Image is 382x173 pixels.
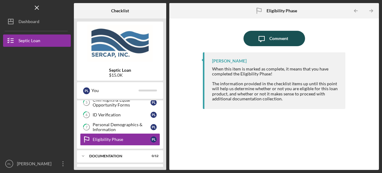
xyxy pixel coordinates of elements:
[89,154,143,158] div: Documentation
[86,113,88,117] tspan: 6
[80,96,160,109] a: 5Civil Rights & Equal Opportunity FormsPL
[93,137,151,142] div: Eligibility Phase
[15,158,55,171] div: [PERSON_NAME]
[93,122,151,132] div: Personal Demographics & Information
[109,68,131,73] b: Septic Loan
[91,85,139,96] div: You
[269,31,288,46] div: Comment
[151,99,157,106] div: P L
[3,158,71,170] button: PL[PERSON_NAME]
[86,125,88,129] tspan: 7
[83,87,90,94] div: P L
[151,124,157,130] div: P L
[212,58,247,63] div: [PERSON_NAME]
[77,25,163,62] img: Product logo
[7,162,11,166] text: PL
[18,15,39,29] div: Dashboard
[18,34,40,48] div: Septic Loan
[243,31,305,46] button: Comment
[93,112,151,117] div: ID Verification
[212,66,339,101] div: When this item is marked as complete, it means that you have completed the Eligibility Phase! The...
[3,34,71,47] button: Septic Loan
[80,133,160,146] a: Eligibility PhasePL
[111,8,129,13] b: Checklist
[151,136,157,143] div: P L
[147,154,159,158] div: 0 / 12
[109,73,131,78] div: $15.0K
[3,15,71,28] button: Dashboard
[267,8,297,13] b: Eligibility Phase
[86,101,87,105] tspan: 5
[93,98,151,107] div: Civil Rights & Equal Opportunity Forms
[80,121,160,133] a: 7Personal Demographics & InformationPL
[151,112,157,118] div: P L
[80,109,160,121] a: 6ID VerificationPL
